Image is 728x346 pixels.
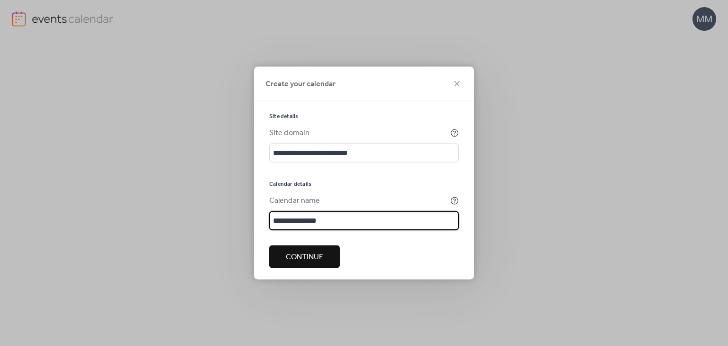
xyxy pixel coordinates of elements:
div: Calendar name [269,195,448,207]
span: Calendar details [269,181,311,188]
span: Continue [286,252,323,263]
span: Create your calendar [265,79,336,90]
div: Site domain [269,127,448,139]
button: Continue [269,246,340,268]
span: Site details [269,113,298,120]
